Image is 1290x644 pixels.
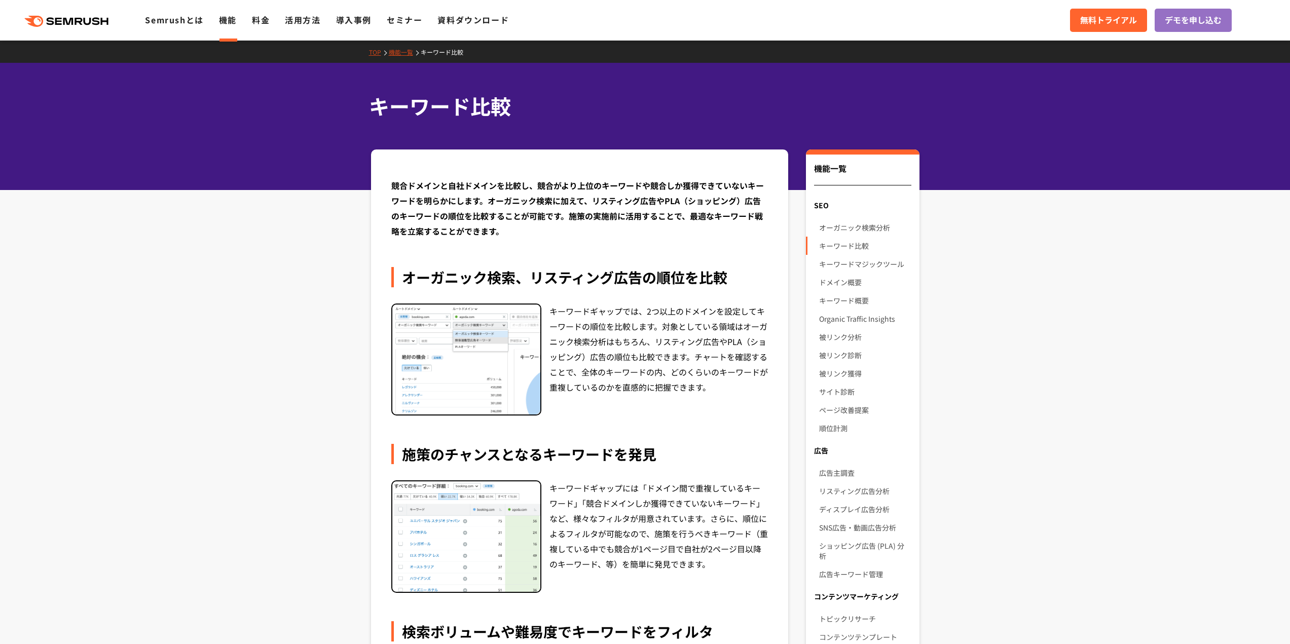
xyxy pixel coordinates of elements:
[1155,9,1232,32] a: デモを申し込む
[219,14,237,26] a: 機能
[391,267,768,287] div: オーガニック検索、リスティング広告の順位を比較
[1070,9,1147,32] a: 無料トライアル
[819,218,911,237] a: オーガニック検索分析
[819,273,911,291] a: ドメイン概要
[819,610,911,628] a: トピックリサーチ
[819,537,911,565] a: ショッピング広告 (PLA) 分析
[819,328,911,346] a: 被リンク分析
[819,518,911,537] a: SNS広告・動画広告分析
[437,14,509,26] a: 資料ダウンロード
[819,383,911,401] a: サイト診断
[819,500,911,518] a: ディスプレイ広告分析
[1080,14,1137,27] span: 無料トライアル
[549,304,768,416] div: キーワードギャップでは、2つ以上のドメインを設定してキーワードの順位を比較します。対象としている領域はオーガニック検索分析はもちろん、リスティング広告やPLA（ショッピング）広告の順位も比較でき...
[145,14,203,26] a: Semrushとは
[421,48,471,56] a: キーワード比較
[391,621,768,641] div: 検索ボリュームや難易度でキーワードをフィルタ
[819,565,911,583] a: 広告キーワード管理
[389,48,421,56] a: 機能一覧
[819,310,911,328] a: Organic Traffic Insights
[1165,14,1222,27] span: デモを申し込む
[819,255,911,273] a: キーワードマジックツール
[819,419,911,437] a: 順位計測
[387,14,422,26] a: セミナー
[369,48,389,56] a: TOP
[819,364,911,383] a: 被リンク獲得
[392,305,540,415] img: キーワード比較 オーガニック検索 PPC
[392,481,540,592] img: キーワード比較 自社が弱いキーワード
[819,401,911,419] a: ページ改善提案
[252,14,270,26] a: 料金
[819,237,911,255] a: キーワード比較
[814,162,911,185] div: 機能一覧
[336,14,372,26] a: 導入事例
[819,482,911,500] a: リスティング広告分析
[819,464,911,482] a: 広告主調査
[391,178,768,239] div: 競合ドメインと自社ドメインを比較し、競合がより上位のキーワードや競合しか獲得できていないキーワードを明らかにします。オーガニック検索に加えて、リスティング広告やPLA（ショッピング）広告のキーワ...
[819,346,911,364] a: 被リンク診断
[369,91,911,121] h1: キーワード比較
[285,14,320,26] a: 活用方法
[549,480,768,593] div: キーワードギャップには「ドメイン間で重複しているキーワード」「競合ドメインしか獲得できていないキーワード」など、様々なフィルタが用意されています。さらに、順位によるフィルタが可能なので、施策を行...
[819,291,911,310] a: キーワード概要
[806,196,919,214] div: SEO
[806,441,919,460] div: 広告
[391,444,768,464] div: 施策のチャンスとなるキーワードを発見
[806,587,919,605] div: コンテンツマーケティング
